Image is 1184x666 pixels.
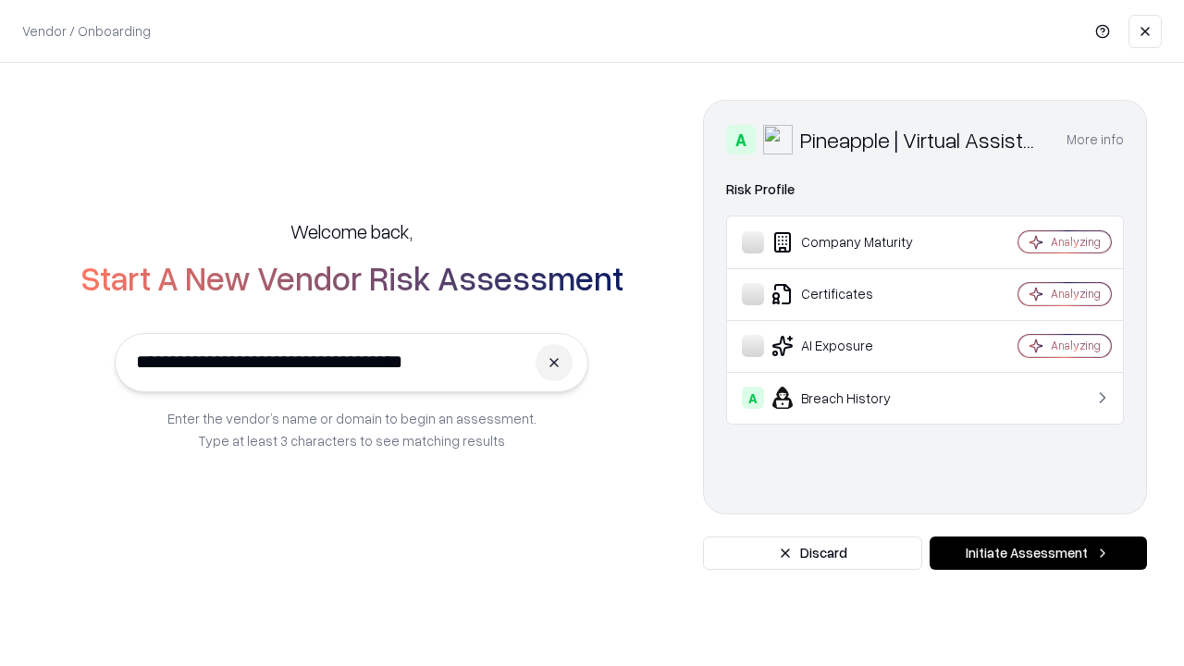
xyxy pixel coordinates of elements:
div: Analyzing [1051,234,1101,250]
div: Company Maturity [742,231,963,253]
div: Pineapple | Virtual Assistant Agency [800,125,1044,154]
img: Pineapple | Virtual Assistant Agency [763,125,793,154]
button: More info [1067,123,1124,156]
div: Analyzing [1051,286,1101,302]
h2: Start A New Vendor Risk Assessment [80,259,623,296]
p: Enter the vendor’s name or domain to begin an assessment. Type at least 3 characters to see match... [167,407,536,451]
div: A [726,125,756,154]
p: Vendor / Onboarding [22,21,151,41]
h5: Welcome back, [290,218,413,244]
button: Initiate Assessment [930,536,1147,570]
div: AI Exposure [742,335,963,357]
div: Risk Profile [726,179,1124,201]
div: A [742,387,764,409]
div: Certificates [742,283,963,305]
div: Breach History [742,387,963,409]
button: Discard [703,536,922,570]
div: Analyzing [1051,338,1101,353]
